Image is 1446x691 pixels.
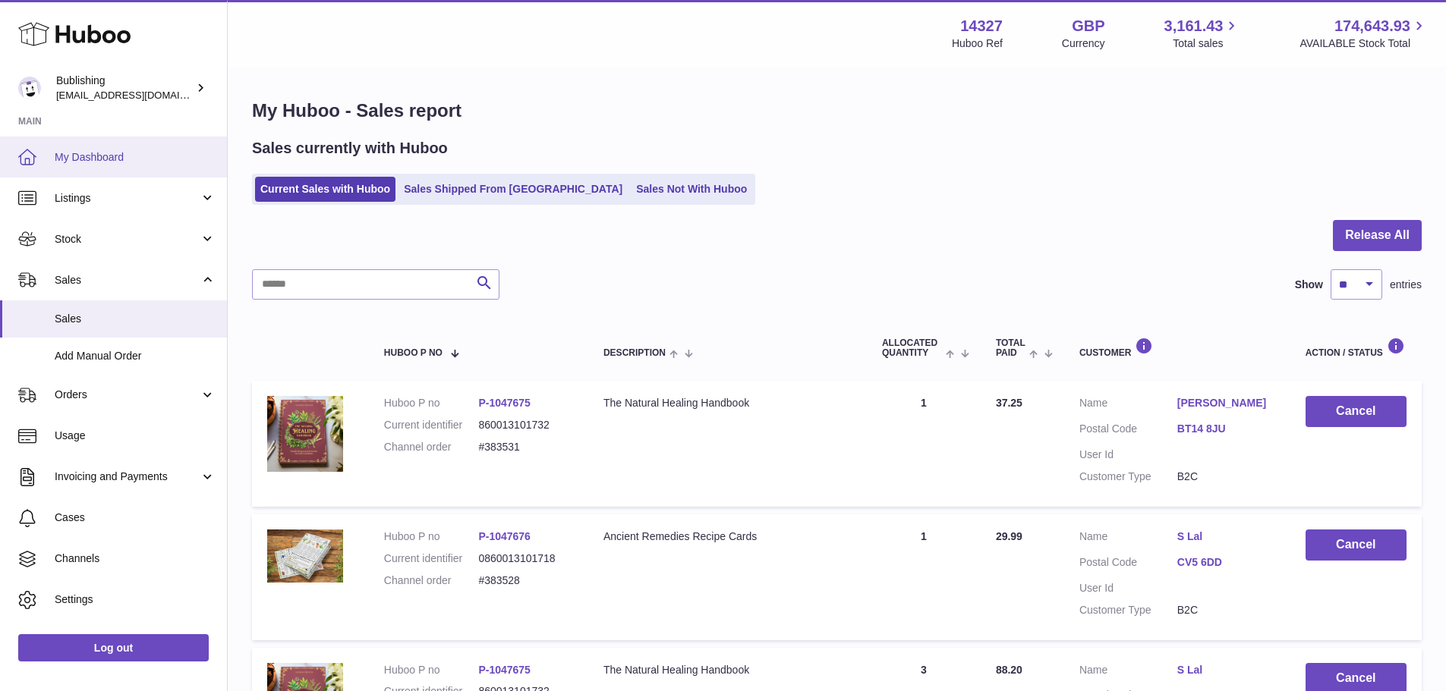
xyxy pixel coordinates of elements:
[267,529,343,583] img: 1749741934.jpg
[384,348,443,358] span: Huboo P no
[384,529,479,544] dt: Huboo P no
[603,663,852,677] div: The Natural Healing Handbook
[1079,603,1177,617] dt: Customer Type
[56,74,193,102] div: Bublishing
[1177,663,1275,677] a: S Lal
[478,551,573,566] dd: 0860013101718
[631,177,752,202] a: Sales Not With Huboo
[1062,36,1105,51] div: Currency
[1164,16,1224,36] span: 3,161.43
[996,338,1025,358] span: Total paid
[55,312,216,326] span: Sales
[478,530,531,542] a: P-1047676
[255,177,395,202] a: Current Sales with Huboo
[996,664,1022,676] span: 88.20
[478,397,531,409] a: P-1047675
[1177,529,1275,544] a: S Lal
[1072,16,1104,36] strong: GBP
[55,388,200,402] span: Orders
[55,273,200,287] span: Sales
[1177,470,1275,484] dd: B2C
[55,592,216,607] span: Settings
[384,663,479,677] dt: Huboo P no
[1079,448,1177,462] dt: User Id
[1079,663,1177,681] dt: Name
[1079,555,1177,573] dt: Postal Code
[55,349,216,363] span: Add Manual Order
[1079,396,1177,414] dt: Name
[384,573,479,588] dt: Channel order
[1300,16,1428,51] a: 174,643.93 AVAILABLE Stock Total
[56,89,223,101] span: [EMAIL_ADDRESS][DOMAIN_NAME]
[1333,220,1422,251] button: Release All
[384,418,479,432] dt: Current identifier
[1306,396,1407,427] button: Cancel
[1306,338,1407,358] div: Action / Status
[1177,422,1275,436] a: BT14 8JU
[18,77,41,99] img: internalAdmin-14327@internal.huboo.com
[55,510,216,525] span: Cases
[603,396,852,410] div: The Natural Healing Handbook
[1295,278,1323,292] label: Show
[18,634,209,661] a: Log out
[399,177,628,202] a: Sales Shipped From [GEOGRAPHIC_DATA]
[996,397,1022,409] span: 37.25
[1164,16,1241,51] a: 3,161.43 Total sales
[384,551,479,566] dt: Current identifier
[603,529,852,544] div: Ancient Remedies Recipe Cards
[1079,470,1177,484] dt: Customer Type
[1306,529,1407,561] button: Cancel
[1079,422,1177,440] dt: Postal Code
[867,514,981,640] td: 1
[478,664,531,676] a: P-1047675
[1334,16,1410,36] span: 174,643.93
[1079,338,1275,358] div: Customer
[1300,36,1428,51] span: AVAILABLE Stock Total
[996,530,1022,542] span: 29.99
[1079,529,1177,548] dt: Name
[55,551,216,566] span: Channels
[55,150,216,165] span: My Dashboard
[1390,278,1422,292] span: entries
[384,396,479,410] dt: Huboo P no
[1177,396,1275,410] a: [PERSON_NAME]
[55,232,200,247] span: Stock
[1177,555,1275,570] a: CV5 6DD
[867,381,981,507] td: 1
[478,418,573,432] dd: 860013101732
[1177,603,1275,617] dd: B2C
[55,429,216,443] span: Usage
[1079,581,1177,595] dt: User Id
[952,36,1003,51] div: Huboo Ref
[1173,36,1240,51] span: Total sales
[55,470,200,484] span: Invoicing and Payments
[882,338,942,358] span: ALLOCATED Quantity
[478,573,573,588] dd: #383528
[478,440,573,454] dd: #383531
[267,396,343,472] img: 1749741825.png
[960,16,1003,36] strong: 14327
[55,191,200,206] span: Listings
[603,348,666,358] span: Description
[252,99,1422,123] h1: My Huboo - Sales report
[252,138,448,159] h2: Sales currently with Huboo
[384,440,479,454] dt: Channel order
